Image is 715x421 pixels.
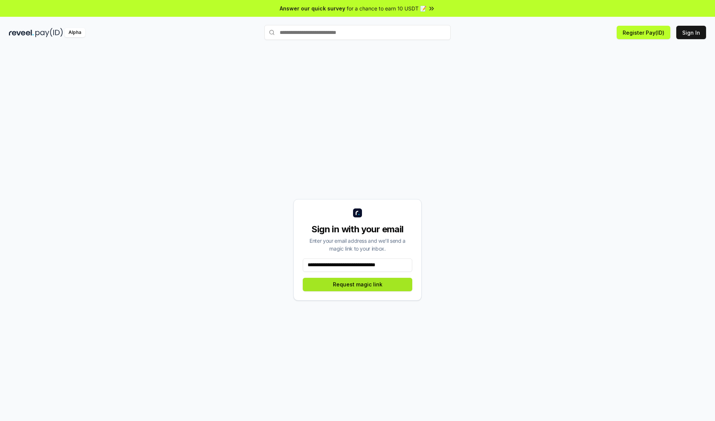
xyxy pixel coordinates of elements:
span: for a chance to earn 10 USDT 📝 [347,4,426,12]
img: pay_id [35,28,63,37]
button: Register Pay(ID) [617,26,670,39]
div: Sign in with your email [303,223,412,235]
img: reveel_dark [9,28,34,37]
img: logo_small [353,208,362,217]
span: Answer our quick survey [280,4,345,12]
div: Alpha [64,28,85,37]
button: Request magic link [303,278,412,291]
div: Enter your email address and we’ll send a magic link to your inbox. [303,237,412,252]
button: Sign In [676,26,706,39]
